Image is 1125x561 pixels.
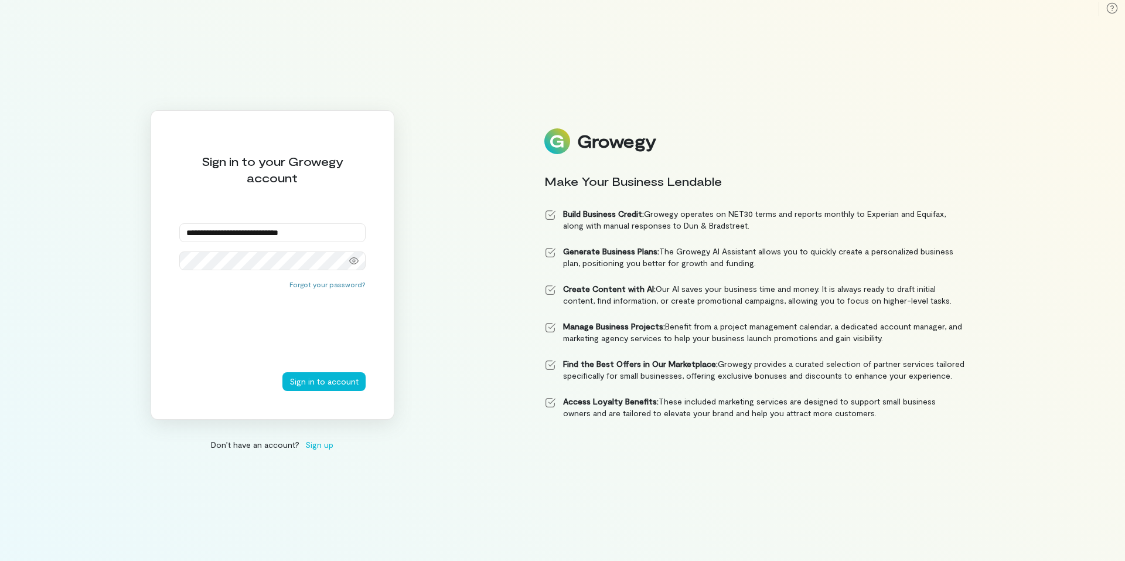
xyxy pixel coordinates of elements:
[563,284,656,294] strong: Create Content with AI:
[563,396,659,406] strong: Access Loyalty Benefits:
[544,321,965,344] li: Benefit from a project management calendar, a dedicated account manager, and marketing agency ser...
[544,358,965,382] li: Growegy provides a curated selection of partner services tailored specifically for small business...
[544,208,965,232] li: Growegy operates on NET30 terms and reports monthly to Experian and Equifax, along with manual re...
[282,372,366,391] button: Sign in to account
[544,396,965,419] li: These included marketing services are designed to support small business owners and are tailored ...
[544,246,965,269] li: The Growegy AI Assistant allows you to quickly create a personalized business plan, positioning y...
[563,321,665,331] strong: Manage Business Projects:
[151,438,394,451] div: Don’t have an account?
[577,131,656,151] div: Growegy
[289,280,366,289] button: Forgot your password?
[305,438,333,451] span: Sign up
[179,153,366,186] div: Sign in to your Growegy account
[544,128,570,154] img: Logo
[544,173,965,189] div: Make Your Business Lendable
[544,283,965,307] li: Our AI saves your business time and money. It is always ready to draft initial content, find info...
[563,246,659,256] strong: Generate Business Plans:
[563,209,644,219] strong: Build Business Credit:
[563,359,718,369] strong: Find the Best Offers in Our Marketplace:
